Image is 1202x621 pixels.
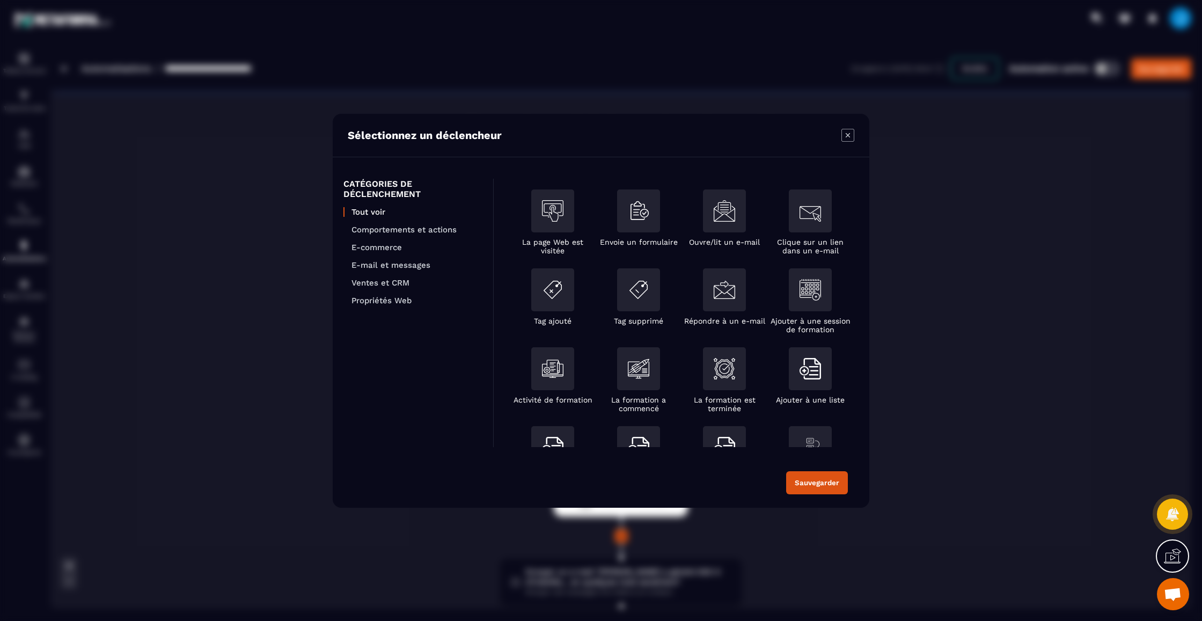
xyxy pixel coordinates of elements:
[596,396,681,413] p: La formation a commencé
[542,200,563,222] img: webpage.svg
[351,243,482,252] p: E-commerce
[689,238,760,246] p: Ouvre/lit un e-mail
[351,225,482,235] p: Comportements et actions
[714,200,735,222] img: readMail.svg
[681,396,767,413] p: La formation est terminée
[348,129,502,142] p: Sélectionnez un déclencheur
[614,317,663,325] p: Tag supprimé
[714,437,735,458] img: removeFromList.svg
[767,238,853,255] p: Clique sur un lien dans un e-mail
[534,317,571,325] p: Tag ajouté
[800,437,821,458] img: projectChangePhase.svg
[1157,578,1189,610] a: Ouvrir le chat
[351,278,482,288] p: Ventes et CRM
[800,200,821,222] img: clickEmail.svg
[628,437,649,458] img: addToList.svg
[628,358,649,379] img: formationIsStarted.svg
[351,207,482,217] p: Tout voir
[800,279,821,301] img: addSessionFormation.svg
[514,396,592,404] p: Activité de formation
[800,358,821,379] img: addToList.svg
[628,279,649,301] img: removeTag.svg
[628,200,649,222] img: formSubmit.svg
[786,471,848,494] button: Sauvegarder
[351,296,482,305] p: Propriétés Web
[351,260,482,270] p: E-mail et messages
[542,437,563,458] img: removeFromList.svg
[714,358,735,379] img: formationIsEnded.svg
[343,179,482,199] p: CATÉGORIES DE DÉCLENCHEMENT
[776,396,845,404] p: Ajouter à une liste
[684,317,765,325] p: Répondre à un e-mail
[767,317,853,334] p: Ajouter à une session de formation
[510,238,596,255] p: La page Web est visitée
[714,279,735,301] img: answerEmail.svg
[600,238,678,246] p: Envoie un formulaire
[542,358,563,379] img: formationActivity.svg
[542,279,563,301] img: addTag.svg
